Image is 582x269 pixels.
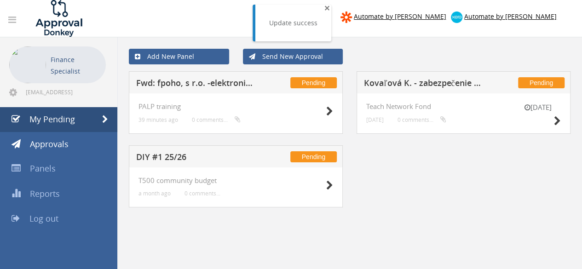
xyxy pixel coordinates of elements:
[518,77,565,88] span: Pending
[26,88,104,96] span: [EMAIL_ADDRESS][DOMAIN_NAME]
[398,116,446,123] small: 0 comments...
[138,190,171,197] small: a month ago
[269,18,317,28] div: Update success
[451,11,462,23] img: xero-logo.png
[464,12,557,21] span: Automate by [PERSON_NAME]
[324,1,330,14] span: ×
[30,138,69,149] span: Approvals
[515,103,561,112] small: [DATE]
[192,116,241,123] small: 0 comments...
[138,116,178,123] small: 39 minutes ago
[354,12,446,21] span: Automate by [PERSON_NAME]
[136,79,256,90] h5: Fwd: fpoho, s r.o. -elektronická faktúra č.3025314806 za produkty
[243,49,343,64] a: Send New Approval
[29,114,75,125] span: My Pending
[136,153,256,164] h5: DIY #1 25/26
[51,54,101,77] p: Finance Specialist
[290,151,337,162] span: Pending
[290,77,337,88] span: Pending
[29,213,58,224] span: Log out
[366,103,561,110] h4: Teach Network Fond
[138,103,333,110] h4: PALP training
[30,163,56,174] span: Panels
[138,177,333,184] h4: T500 community budget
[129,49,229,64] a: Add New Panel
[340,11,352,23] img: zapier-logomark.png
[366,116,384,123] small: [DATE]
[184,190,220,197] small: 0 comments...
[30,188,60,199] span: Reports
[364,79,484,90] h5: Kovaľová K. - zabezpečenie triedy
